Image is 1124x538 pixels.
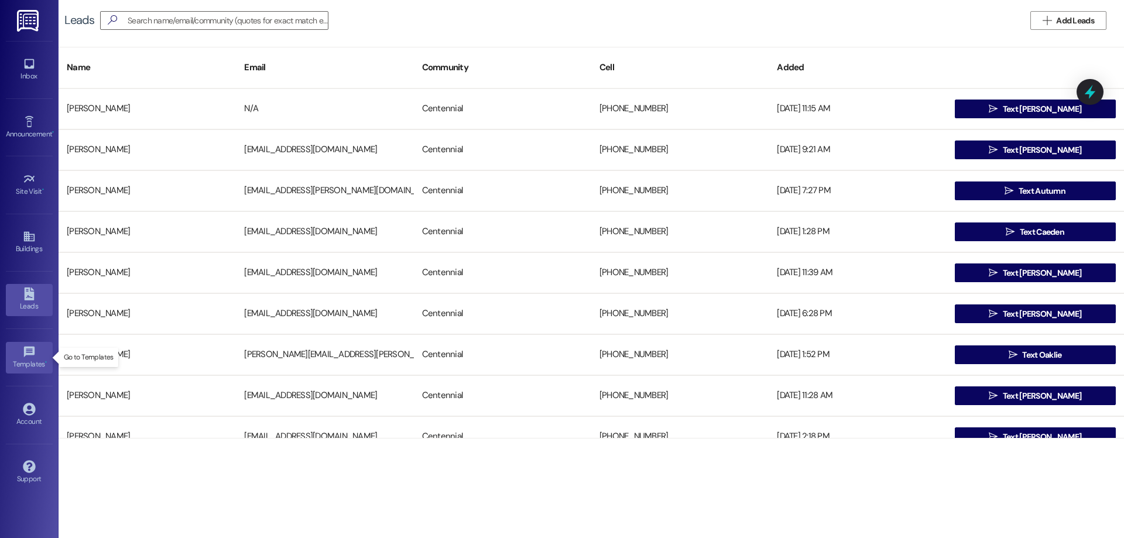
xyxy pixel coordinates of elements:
[236,97,413,121] div: N/A
[6,399,53,431] a: Account
[59,384,236,407] div: [PERSON_NAME]
[414,425,591,448] div: Centennial
[1003,431,1081,443] span: Text [PERSON_NAME]
[769,97,946,121] div: [DATE] 11:15 AM
[236,425,413,448] div: [EMAIL_ADDRESS][DOMAIN_NAME]
[6,169,53,201] a: Site Visit •
[414,220,591,244] div: Centennial
[769,302,946,325] div: [DATE] 6:28 PM
[414,343,591,366] div: Centennial
[414,261,591,285] div: Centennial
[414,384,591,407] div: Centennial
[769,261,946,285] div: [DATE] 11:39 AM
[989,145,998,155] i: 
[1030,11,1106,30] button: Add Leads
[236,343,413,366] div: [PERSON_NAME][EMAIL_ADDRESS][PERSON_NAME][DOMAIN_NAME]
[955,427,1116,446] button: Text [PERSON_NAME]
[52,128,54,136] span: •
[45,358,47,366] span: •
[236,302,413,325] div: [EMAIL_ADDRESS][DOMAIN_NAME]
[236,179,413,203] div: [EMAIL_ADDRESS][PERSON_NAME][DOMAIN_NAME]
[955,181,1116,200] button: Text Autumn
[6,54,53,85] a: Inbox
[591,97,769,121] div: [PHONE_NUMBER]
[1043,16,1051,25] i: 
[59,220,236,244] div: [PERSON_NAME]
[1003,103,1081,115] span: Text [PERSON_NAME]
[1003,267,1081,279] span: Text [PERSON_NAME]
[103,14,122,26] i: 
[591,343,769,366] div: [PHONE_NUMBER]
[989,268,998,277] i: 
[955,100,1116,118] button: Text [PERSON_NAME]
[989,104,998,114] i: 
[236,384,413,407] div: [EMAIL_ADDRESS][DOMAIN_NAME]
[59,302,236,325] div: [PERSON_NAME]
[414,302,591,325] div: Centennial
[591,302,769,325] div: [PHONE_NUMBER]
[414,138,591,162] div: Centennial
[1019,185,1065,197] span: Text Autumn
[591,179,769,203] div: [PHONE_NUMBER]
[414,97,591,121] div: Centennial
[64,14,94,26] div: Leads
[1003,308,1081,320] span: Text [PERSON_NAME]
[236,261,413,285] div: [EMAIL_ADDRESS][DOMAIN_NAME]
[769,138,946,162] div: [DATE] 9:21 AM
[59,53,236,82] div: Name
[1003,390,1081,402] span: Text [PERSON_NAME]
[6,342,53,373] a: Templates •
[769,220,946,244] div: [DATE] 1:28 PM
[6,457,53,488] a: Support
[59,425,236,448] div: [PERSON_NAME]
[989,391,998,400] i: 
[414,53,591,82] div: Community
[769,384,946,407] div: [DATE] 11:28 AM
[769,53,946,82] div: Added
[17,10,41,32] img: ResiDesk Logo
[989,309,998,318] i: 
[59,138,236,162] div: [PERSON_NAME]
[955,345,1116,364] button: Text Oaklie
[955,304,1116,323] button: Text [PERSON_NAME]
[42,186,44,194] span: •
[64,352,114,362] p: Go to Templates
[1005,186,1013,196] i: 
[236,220,413,244] div: [EMAIL_ADDRESS][DOMAIN_NAME]
[591,138,769,162] div: [PHONE_NUMBER]
[769,343,946,366] div: [DATE] 1:52 PM
[591,53,769,82] div: Cell
[59,179,236,203] div: [PERSON_NAME]
[955,222,1116,241] button: Text Caeden
[989,432,998,441] i: 
[59,261,236,285] div: [PERSON_NAME]
[591,261,769,285] div: [PHONE_NUMBER]
[769,425,946,448] div: [DATE] 2:18 PM
[955,386,1116,405] button: Text [PERSON_NAME]
[128,12,328,29] input: Search name/email/community (quotes for exact match e.g. "John Smith")
[59,97,236,121] div: [PERSON_NAME]
[955,263,1116,282] button: Text [PERSON_NAME]
[769,179,946,203] div: [DATE] 7:27 PM
[591,384,769,407] div: [PHONE_NUMBER]
[1006,227,1015,237] i: 
[236,53,413,82] div: Email
[1056,15,1094,27] span: Add Leads
[1020,226,1064,238] span: Text Caeden
[414,179,591,203] div: Centennial
[6,284,53,316] a: Leads
[591,425,769,448] div: [PHONE_NUMBER]
[591,220,769,244] div: [PHONE_NUMBER]
[1022,349,1061,361] span: Text Oaklie
[59,343,236,366] div: [PERSON_NAME]
[955,141,1116,159] button: Text [PERSON_NAME]
[236,138,413,162] div: [EMAIL_ADDRESS][DOMAIN_NAME]
[1009,350,1017,359] i: 
[1003,144,1081,156] span: Text [PERSON_NAME]
[6,227,53,258] a: Buildings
